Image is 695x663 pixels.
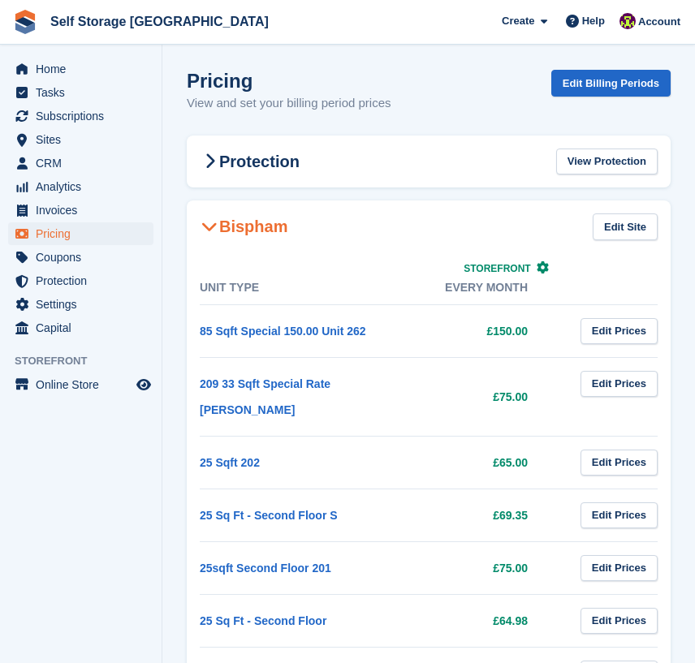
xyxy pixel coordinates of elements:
td: £65.00 [380,436,560,489]
a: 85 Sqft Special 150.00 Unit 262 [200,325,366,338]
span: Coupons [36,246,133,269]
td: £69.35 [380,489,560,541]
span: Analytics [36,175,133,198]
a: menu [8,373,153,396]
h2: Bispham [200,217,287,236]
h1: Pricing [187,70,391,92]
a: 25sqft Second Floor 201 [200,562,331,575]
td: £64.98 [380,594,560,647]
td: £75.00 [380,541,560,594]
a: menu [8,246,153,269]
span: Capital [36,316,133,339]
img: stora-icon-8386f47178a22dfd0bd8f6a31ec36ba5ce8667c1dd55bd0f319d3a0aa187defe.svg [13,10,37,34]
span: Home [36,58,133,80]
span: Settings [36,293,133,316]
a: menu [8,152,153,174]
a: menu [8,105,153,127]
a: menu [8,128,153,151]
a: 25 Sqft 202 [200,456,260,469]
span: Storefront [15,353,162,369]
a: Self Storage [GEOGRAPHIC_DATA] [44,8,275,35]
a: Edit Billing Periods [551,70,671,97]
span: Protection [36,269,133,292]
span: Account [638,14,680,30]
span: Storefront [464,263,530,274]
a: Edit Prices [581,555,658,582]
td: £150.00 [380,304,560,357]
a: Edit Prices [581,371,658,398]
span: Invoices [36,199,133,222]
span: Sites [36,128,133,151]
a: 209 33 Sqft Special Rate [PERSON_NAME] [200,377,330,416]
a: menu [8,222,153,245]
span: Create [502,13,534,29]
a: Edit Prices [581,318,658,345]
img: Nicholas Williams [619,13,636,29]
a: Edit Site [593,213,658,240]
a: menu [8,293,153,316]
span: Tasks [36,81,133,104]
a: Preview store [134,375,153,394]
th: Every month [380,271,560,305]
a: Storefront [464,263,549,274]
span: Subscriptions [36,105,133,127]
a: Edit Prices [581,608,658,635]
span: Online Store [36,373,133,396]
a: menu [8,81,153,104]
a: Edit Prices [581,502,658,529]
a: menu [8,199,153,222]
span: Pricing [36,222,133,245]
span: CRM [36,152,133,174]
a: menu [8,269,153,292]
a: 25 Sq Ft - Second Floor S [200,509,338,522]
td: £75.00 [380,357,560,436]
p: View and set your billing period prices [187,94,391,113]
span: Help [582,13,605,29]
a: View Protection [556,149,658,175]
a: menu [8,175,153,198]
h2: Protection [200,152,300,171]
a: menu [8,316,153,339]
a: menu [8,58,153,80]
a: Edit Prices [581,450,658,476]
th: Unit Type [200,271,380,305]
a: 25 Sq Ft - Second Floor [200,614,326,627]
